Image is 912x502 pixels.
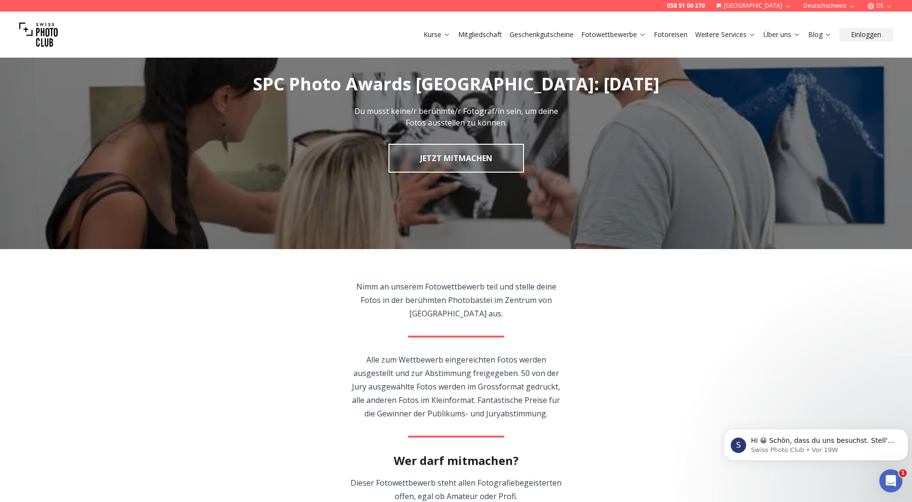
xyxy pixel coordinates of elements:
[454,28,506,41] button: Mitgliedschaft
[804,28,836,41] button: Blog
[763,30,800,39] a: Über uns
[577,28,650,41] button: Fotowettbewerbe
[420,28,454,41] button: Kurse
[808,30,832,39] a: Blog
[506,28,577,41] button: Geschenkgutscheine
[394,453,519,468] h2: Wer darf mitmachen?
[667,2,705,10] a: 058 51 00 270
[879,469,902,492] iframe: Intercom live chat
[695,30,756,39] a: Weitere Services
[388,144,524,173] a: JETZT MITMACHEN
[349,105,564,128] p: Du musst keine/r berühmte/r Fotograf/in sein, um deine Fotos ausstellen zu können.
[720,409,912,476] iframe: Intercom notifications Nachricht
[458,30,502,39] a: Mitgliedschaft
[346,353,566,420] p: Alle zum Wettbewerb eingereichten Fotos werden ausgestellt und zur Abstimmung freigegeben. 50 von...
[691,28,760,41] button: Weitere Services
[760,28,804,41] button: Über uns
[346,280,566,320] p: Nimm an unserem Fotowettbewerb teil und stelle deine Fotos in der berühmten Photobastei im Zentru...
[899,469,907,477] span: 1
[510,30,574,39] a: Geschenkgutscheine
[839,28,893,41] button: Einloggen
[424,30,450,39] a: Kurse
[581,30,646,39] a: Fotowettbewerbe
[654,30,687,39] a: Fotoreisen
[19,15,58,54] img: Swiss photo club
[650,28,691,41] button: Fotoreisen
